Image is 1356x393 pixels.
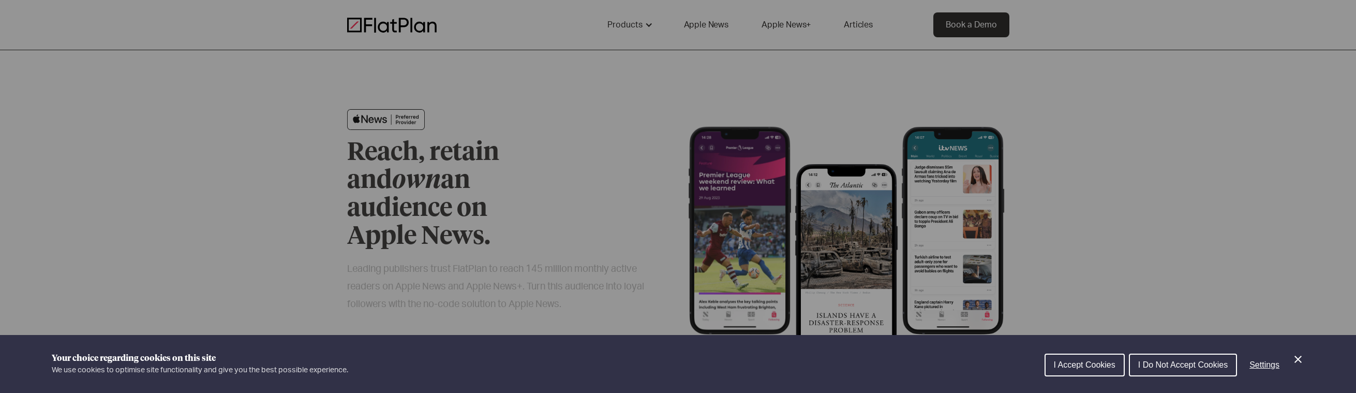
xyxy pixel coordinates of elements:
[1054,360,1115,369] span: I Accept Cookies
[1129,354,1237,376] button: I Do Not Accept Cookies
[1292,353,1304,366] button: Close Cookie Control
[1045,354,1125,376] button: I Accept Cookies
[1249,360,1279,369] span: Settings
[1241,355,1288,375] button: Settings
[52,365,348,376] p: We use cookies to optimise site functionality and give you the best possible experience.
[52,352,348,365] h1: Your choice regarding cookies on this site
[1138,360,1228,369] span: I Do Not Accept Cookies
